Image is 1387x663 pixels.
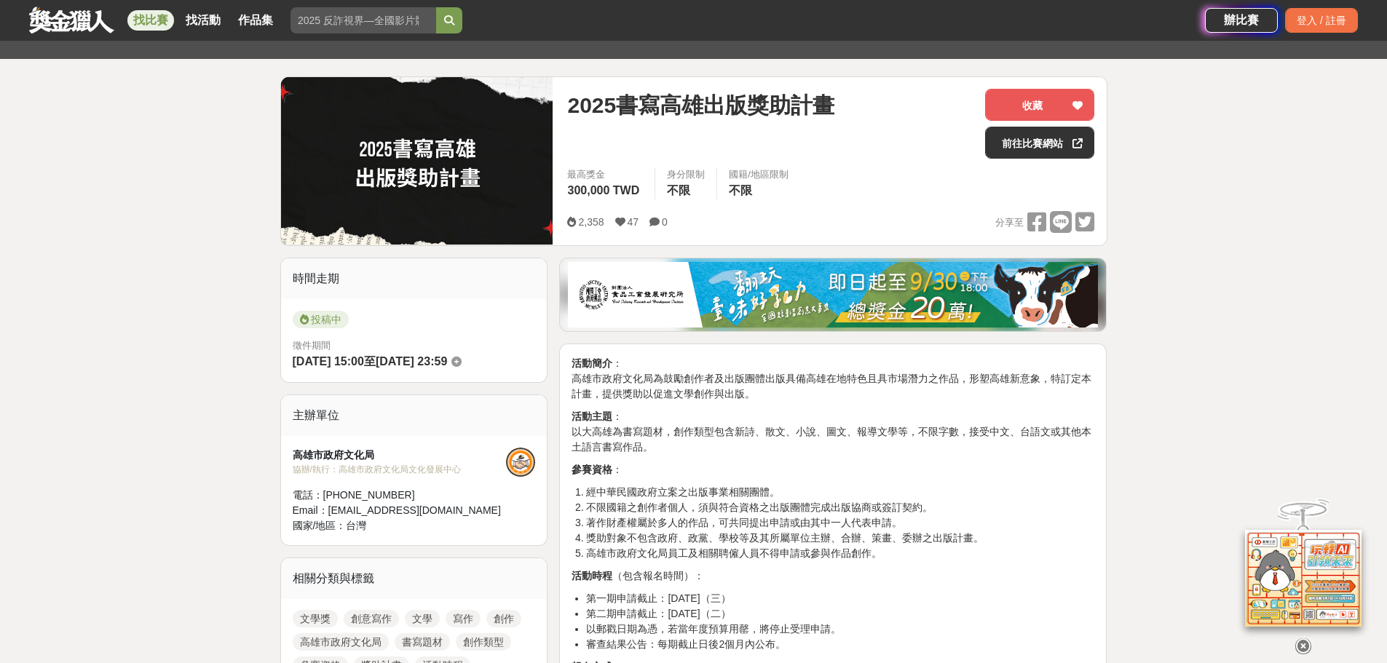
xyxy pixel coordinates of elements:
[291,7,436,33] input: 2025 反詐視界—全國影片競賽
[729,167,789,182] div: 國籍/地區限制
[985,89,1094,121] button: 收藏
[586,485,1094,500] li: 經中華民國政府立案之出版事業相關團體。
[281,258,548,299] div: 時間走期
[293,463,507,476] div: 協辦/執行： 高雄市政府文化局文化發展中心
[486,610,521,627] a: 創作
[232,10,279,31] a: 作品集
[572,410,612,422] strong: 活動主題
[1285,8,1358,33] div: 登入 / 註冊
[568,262,1098,327] img: 1c81a89c-c1b3-4fd6-9c6e-7d29d79abef5.jpg
[667,184,690,196] span: 不限
[293,448,507,463] div: 高雄市政府文化局
[586,546,1094,561] li: 高雄市政府文化局員工及相關聘僱人員不得申請或參與作品創作。
[572,409,1094,455] p: ： 以大高雄為書寫題材，創作類型包含新詩、散文、小說、圖文、報導文學等，不限字數，接受中文、台語文或其他本土語言書寫作品。
[572,462,1094,477] p: ：
[376,355,447,368] span: [DATE] 23:59
[364,355,376,368] span: 至
[293,503,507,518] div: Email： [EMAIL_ADDRESS][DOMAIN_NAME]
[281,77,553,245] img: Cover Image
[567,167,643,182] span: 最高獎金
[293,488,507,503] div: 電話： [PHONE_NUMBER]
[395,633,450,651] a: 書寫題材
[405,610,440,627] a: 文學
[281,395,548,436] div: 主辦單位
[586,515,1094,531] li: 著作財產權屬於多人的作品，可共同提出申請或由其中一人代表申請。
[293,633,389,651] a: 高雄市政府文化局
[662,216,668,228] span: 0
[586,500,1094,515] li: 不限國籍之創作者個人，須與符合資格之出版團體完成出版協商或簽訂契約。
[586,531,1094,546] li: 獎助對象不包含政府、政黨、學校等及其所屬單位主辦、合辦、策畫、委辦之出版計畫。
[293,355,364,368] span: [DATE] 15:00
[180,10,226,31] a: 找活動
[281,558,548,599] div: 相關分類與標籤
[586,637,1094,652] li: 審查結果公告：每期截止日後2個月內公布。
[628,216,639,228] span: 47
[127,10,174,31] a: 找比賽
[293,610,338,627] a: 文學獎
[346,520,366,531] span: 台灣
[729,184,752,196] span: 不限
[456,633,511,651] a: 創作類型
[995,212,1024,234] span: 分享至
[572,570,612,581] strong: 活動時程
[586,591,1094,606] li: 第一期申請截止：[DATE]（三）
[578,216,604,228] span: 2,358
[586,606,1094,622] li: 第二期申請截止：[DATE]（二）
[567,184,639,196] span: 300,000 TWD
[572,357,612,369] strong: 活動簡介
[1205,8,1278,33] a: 辦比賽
[985,127,1094,159] a: 前往比賽網站
[572,464,612,475] strong: 參賽資格
[446,610,481,627] a: 寫作
[572,568,1094,584] p: （包含報名時間）：
[293,311,349,328] span: 投稿中
[567,89,834,122] span: 2025書寫高雄出版獎助計畫
[667,167,705,182] div: 身分限制
[1245,530,1362,627] img: d2146d9a-e6f6-4337-9592-8cefde37ba6b.png
[572,356,1094,402] p: ： 高雄市政府文化局為鼓勵創作者及出版團體出版具備高雄在地特色且具市場潛力之作品，形塑高雄新意象，特訂定本計畫，提供獎助以促進文學創作與出版。
[344,610,399,627] a: 創意寫作
[586,622,1094,637] li: 以郵戳日期為憑，若當年度預算用罄，將停止受理申請。
[293,340,331,351] span: 徵件期間
[293,520,347,531] span: 國家/地區：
